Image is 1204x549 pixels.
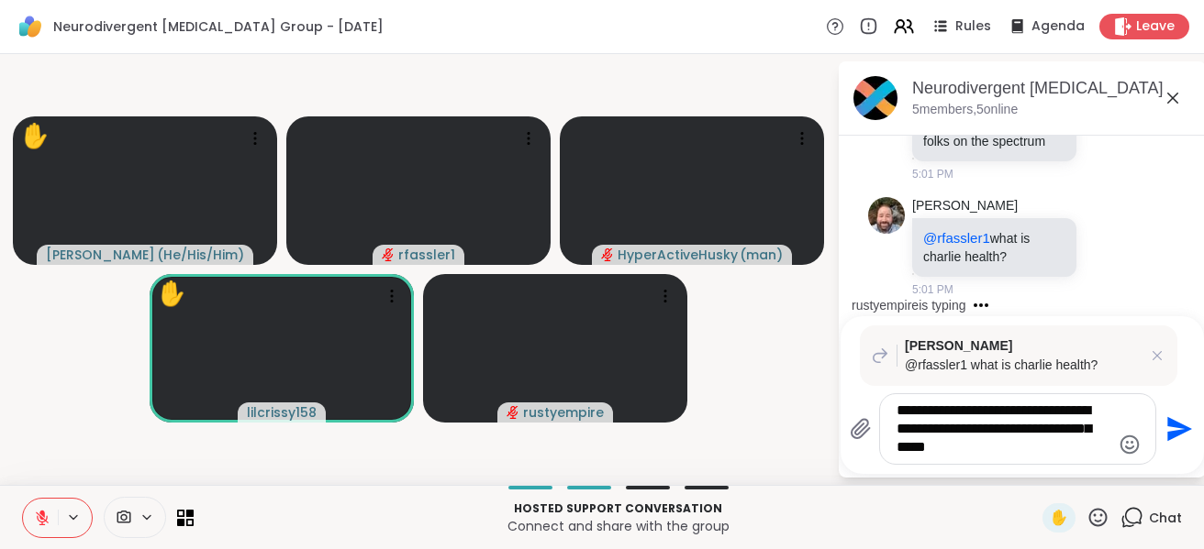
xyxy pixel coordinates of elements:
span: Leave [1136,17,1175,36]
div: Neurodivergent [MEDICAL_DATA] Group - [DATE] [912,77,1191,100]
p: 5 members, 5 online [912,101,1018,119]
span: audio-muted [507,406,519,419]
span: audio-muted [382,248,395,261]
span: audio-muted [601,248,614,261]
textarea: Type your message [897,401,1110,456]
span: Chat [1149,509,1182,527]
span: Rules [955,17,991,36]
span: [PERSON_NAME] [46,246,155,264]
span: [PERSON_NAME] [905,336,1141,356]
p: @rfassler1 what is charlie health? [905,356,1141,375]
img: Neurodivergent Peer Support Group - Monday, Oct 06 [853,76,897,120]
p: Connect and share with the group [205,517,1031,535]
span: rfassler1 [398,246,455,264]
a: [PERSON_NAME] [912,197,1018,215]
span: HyperActiveHusky [618,246,738,264]
img: ShareWell Logomark [15,11,46,42]
span: Neurodivergent [MEDICAL_DATA] Group - [DATE] [53,17,384,36]
p: what is charlie health? [923,229,1065,266]
span: @rfassler1 [923,230,990,246]
span: ( He/His/Him ) [157,246,244,264]
button: Send [1156,409,1198,450]
div: ✋ [157,276,186,312]
p: Hosted support conversation [205,500,1031,517]
span: lilcrissy158 [247,403,317,422]
div: rustyempire is typing [852,296,966,314]
span: ( man ) [740,246,783,264]
span: Agenda [1031,17,1085,36]
span: ✋ [1050,507,1068,529]
img: https://sharewell-space-live.sfo3.digitaloceanspaces.com/user-generated/3d855412-782e-477c-9099-c... [868,197,905,234]
button: Emoji picker [1119,434,1141,456]
span: rustyempire [523,403,604,422]
span: 5:01 PM [912,166,953,182]
span: 5:01 PM [912,281,953,298]
div: ✋ [20,118,50,154]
